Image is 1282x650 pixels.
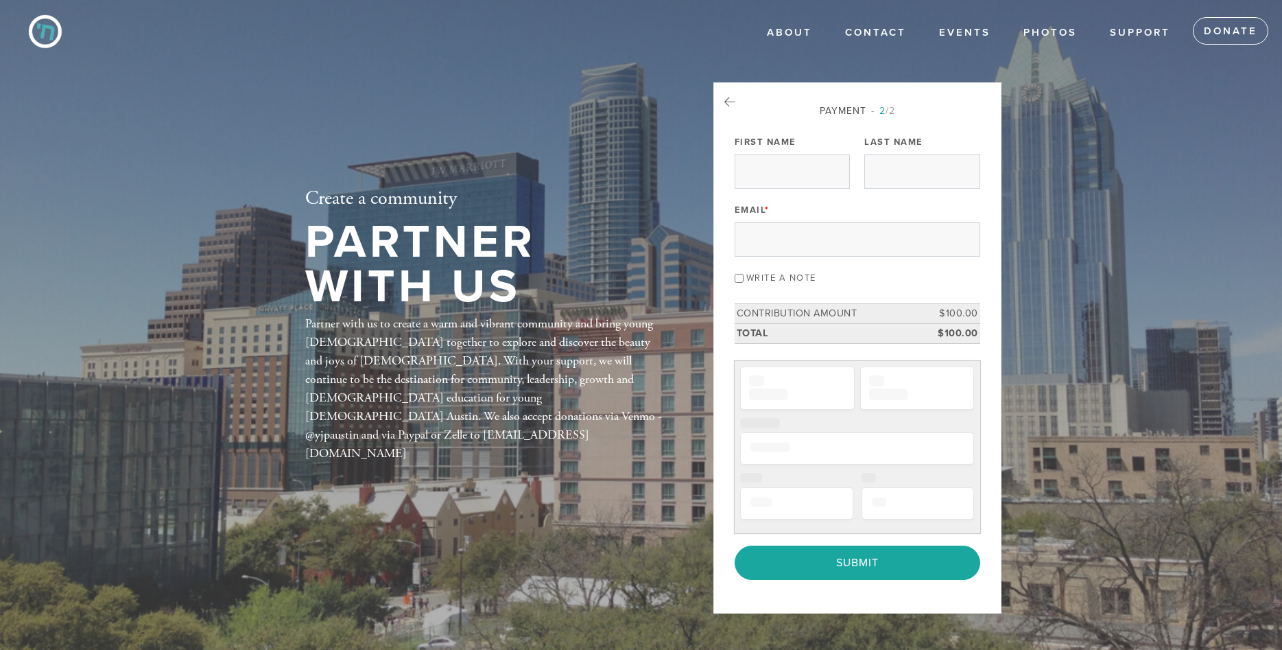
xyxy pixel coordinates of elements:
[746,272,816,283] label: Write a note
[765,205,770,216] span: This field is required.
[305,314,669,463] div: Partner with us to create a warm and vibrant community and bring young [DEMOGRAPHIC_DATA] togethe...
[735,104,980,118] div: Payment
[864,136,923,148] label: Last Name
[918,323,980,343] td: $100.00
[1193,17,1268,45] a: Donate
[757,20,822,46] a: About
[21,7,70,56] img: CYP%20Icon-02.png
[1013,20,1087,46] a: Photos
[918,304,980,324] td: $100.00
[835,20,916,46] a: Contact
[871,105,895,117] span: /2
[305,187,669,211] h2: Create a community
[929,20,1001,46] a: Events
[735,136,796,148] label: First Name
[1100,20,1180,46] a: Support
[735,323,918,343] td: Total
[879,105,886,117] span: 2
[735,204,770,216] label: Email
[735,304,918,324] td: Contribution Amount
[735,546,980,580] input: Submit
[305,220,669,309] h1: Partner with Us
